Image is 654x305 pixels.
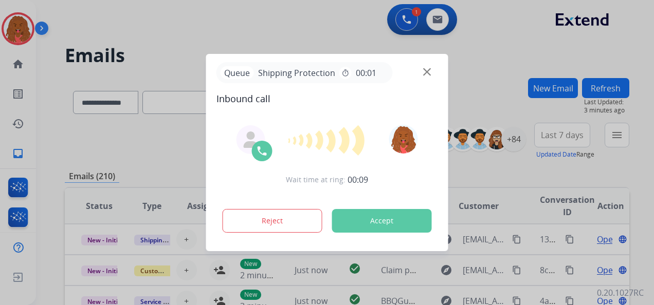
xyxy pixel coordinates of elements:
[256,145,268,157] img: call-icon
[243,131,259,148] img: agent-avatar
[423,68,431,76] img: close-button
[356,67,376,79] span: 00:01
[348,174,368,186] span: 00:09
[286,175,346,185] span: Wait time at ring:
[221,66,254,79] p: Queue
[332,209,432,233] button: Accept
[254,67,339,79] span: Shipping Protection
[389,125,417,154] img: avatar
[223,209,322,233] button: Reject
[597,287,644,299] p: 0.20.1027RC
[216,91,438,106] span: Inbound call
[341,69,350,77] mat-icon: timer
